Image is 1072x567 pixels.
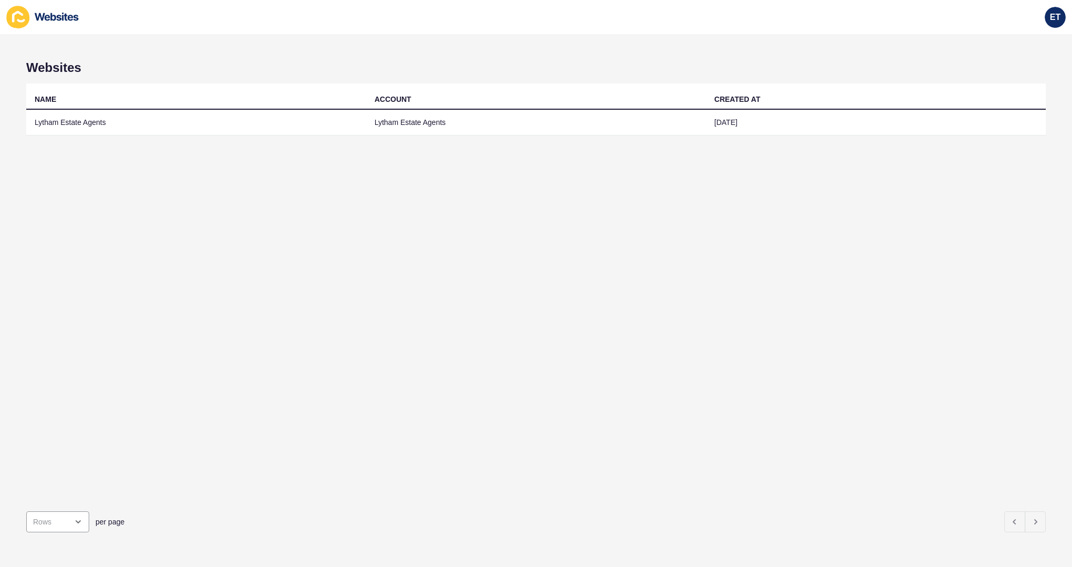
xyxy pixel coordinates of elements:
h1: Websites [26,60,1046,75]
td: Lytham Estate Agents [26,110,366,135]
span: per page [95,517,124,527]
div: NAME [35,94,56,104]
div: CREATED AT [714,94,760,104]
div: open menu [26,511,89,532]
td: [DATE] [706,110,1046,135]
span: ET [1050,12,1060,23]
div: ACCOUNT [375,94,411,104]
td: Lytham Estate Agents [366,110,706,135]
